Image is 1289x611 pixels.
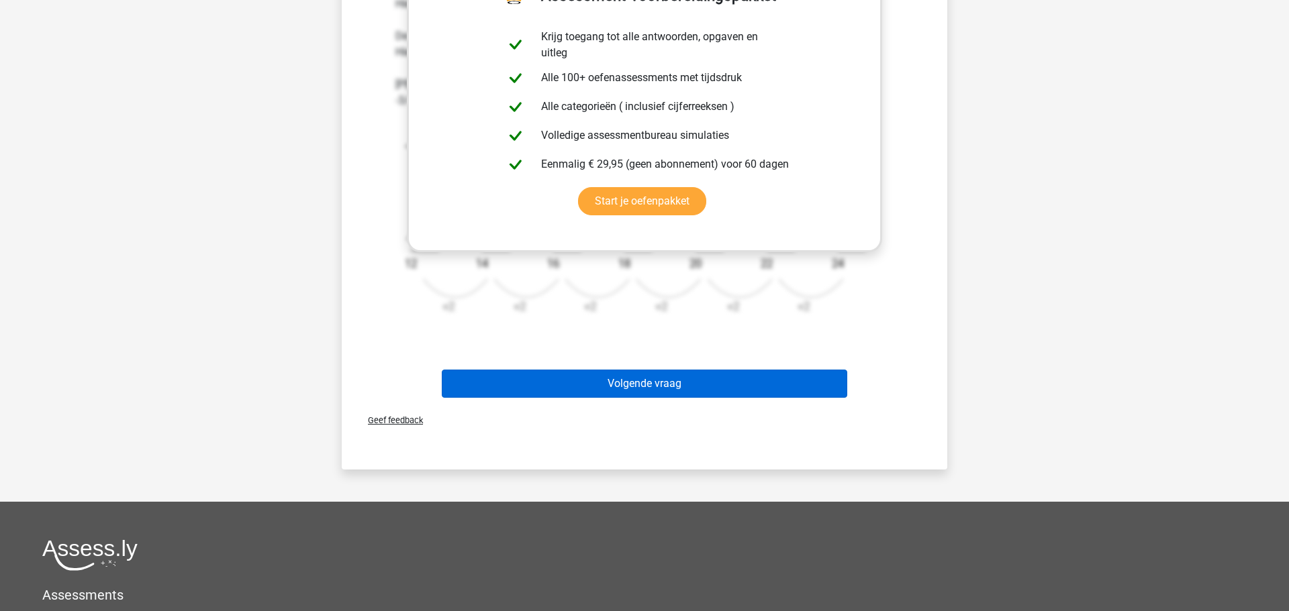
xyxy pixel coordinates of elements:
[42,587,1247,603] h5: Assessments
[442,301,455,314] text: +2
[832,258,844,270] text: 24
[761,258,773,270] text: 22
[405,258,417,270] text: 12
[689,258,702,270] text: 20
[584,301,596,314] text: +2
[476,258,488,270] text: 14
[578,187,706,215] a: Start je oefenpakket
[547,258,559,270] text: 16
[798,301,810,314] text: +2
[618,258,630,270] text: 18
[727,301,739,314] text: +2
[357,415,423,425] span: Geef feedback
[514,301,526,314] text: +2
[655,301,667,314] text: +2
[442,370,848,398] button: Volgende vraag
[42,539,138,571] img: Assessly logo
[405,137,430,153] tspan: -3/4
